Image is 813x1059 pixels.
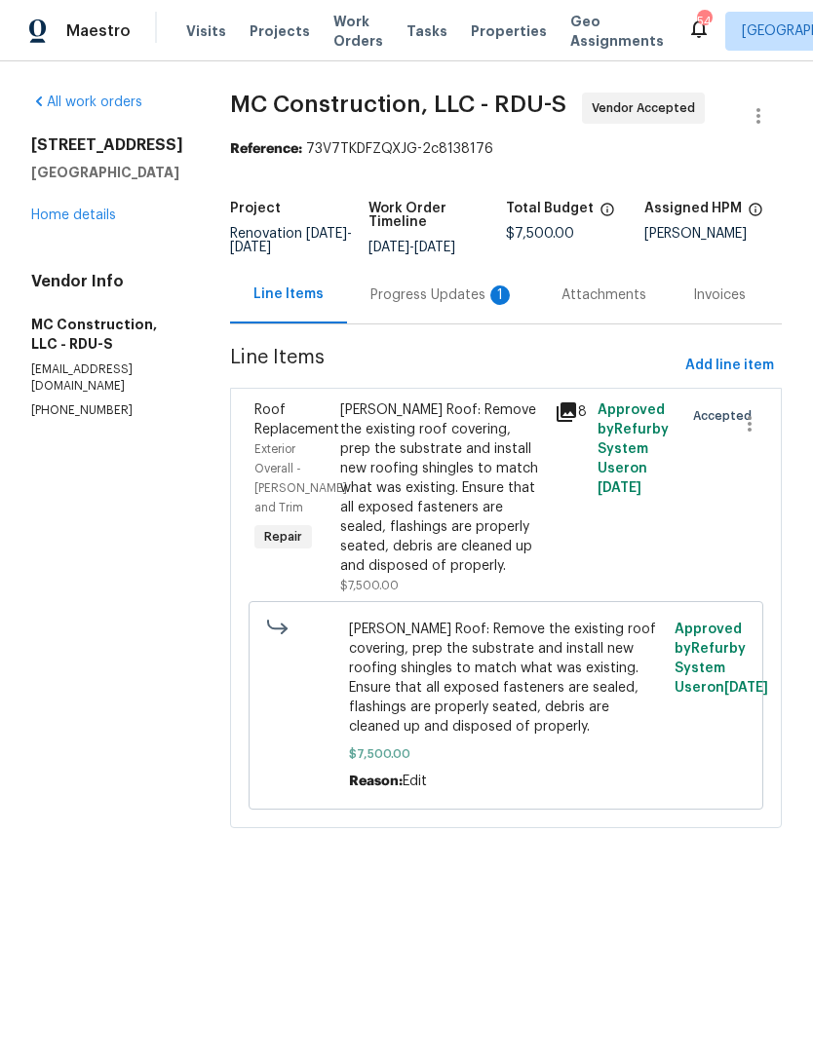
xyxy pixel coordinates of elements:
[230,241,271,254] span: [DATE]
[31,315,183,354] h5: MC Construction, LLC - RDU-S
[31,272,183,291] h4: Vendor Info
[349,744,664,764] span: $7,500.00
[570,12,664,51] span: Geo Assignments
[506,227,574,241] span: $7,500.00
[644,227,783,241] div: [PERSON_NAME]
[254,443,347,513] span: Exterior Overall - [PERSON_NAME] and Trim
[230,227,352,254] span: Renovation
[598,403,669,495] span: Approved by Refurby System User on
[250,21,310,41] span: Projects
[368,241,455,254] span: -
[414,241,455,254] span: [DATE]
[349,620,664,737] span: [PERSON_NAME] Roof: Remove the existing roof covering, prep the substrate and install new roofing...
[403,775,427,788] span: Edit
[31,402,183,419] p: [PHONE_NUMBER]
[254,403,339,436] span: Roof Replacement
[230,93,566,116] span: MC Construction, LLC - RDU-S
[724,681,768,695] span: [DATE]
[697,12,711,31] div: 54
[31,163,183,182] h5: [GEOGRAPHIC_DATA]
[406,24,447,38] span: Tasks
[748,202,763,227] span: The hpm assigned to this work order.
[230,139,782,159] div: 73V7TKDFZQXJG-2c8138176
[600,202,615,227] span: The total cost of line items that have been proposed by Opendoor. This sum includes line items th...
[368,241,409,254] span: [DATE]
[675,623,768,695] span: Approved by Refurby System User on
[370,285,515,305] div: Progress Updates
[644,202,742,215] h5: Assigned HPM
[31,135,183,155] h2: [STREET_ADDRESS]
[253,284,324,304] div: Line Items
[230,348,677,384] span: Line Items
[677,348,782,384] button: Add line item
[340,580,399,591] span: $7,500.00
[333,12,383,51] span: Work Orders
[340,400,543,576] div: [PERSON_NAME] Roof: Remove the existing roof covering, prep the substrate and install new roofing...
[31,95,142,109] a: All work orders
[306,227,347,241] span: [DATE]
[256,527,310,547] span: Repair
[66,21,131,41] span: Maestro
[506,202,594,215] h5: Total Budget
[31,208,116,222] a: Home details
[230,142,302,156] b: Reference:
[31,361,183,395] p: [EMAIL_ADDRESS][DOMAIN_NAME]
[490,285,510,305] div: 1
[368,202,507,229] h5: Work Order Timeline
[598,481,641,495] span: [DATE]
[561,285,646,305] div: Attachments
[230,202,281,215] h5: Project
[592,98,703,118] span: Vendor Accepted
[555,400,586,424] div: 8
[693,285,746,305] div: Invoices
[693,406,759,426] span: Accepted
[685,354,774,378] span: Add line item
[186,21,226,41] span: Visits
[471,21,547,41] span: Properties
[349,775,403,788] span: Reason:
[230,227,352,254] span: -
